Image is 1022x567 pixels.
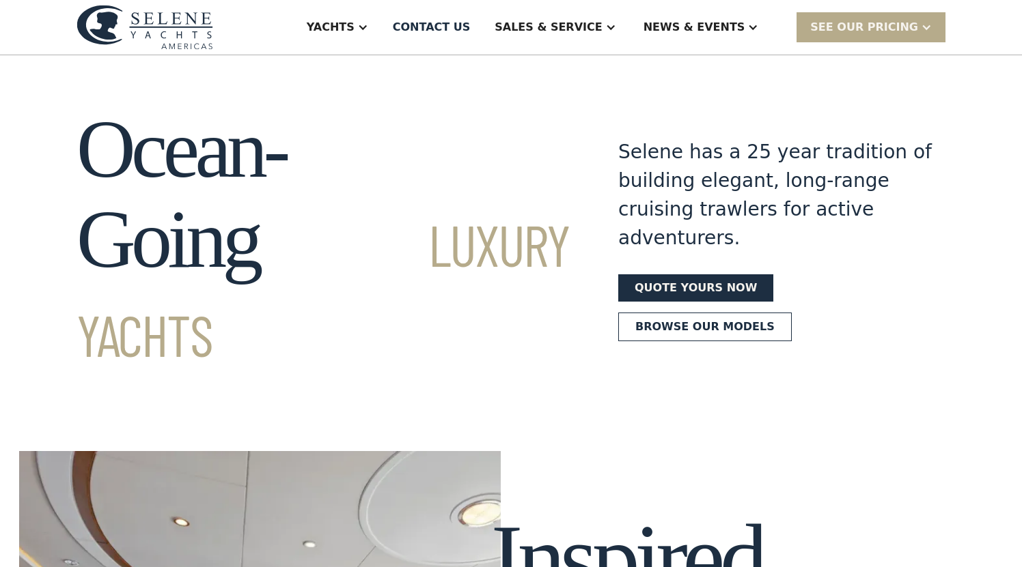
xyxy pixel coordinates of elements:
[77,209,569,368] span: Luxury Yachts
[307,19,355,35] div: Yachts
[77,5,213,49] img: logo
[77,104,569,375] h1: Ocean-Going
[644,19,745,35] div: News & EVENTS
[810,19,918,35] div: SEE Our Pricing
[393,19,471,35] div: Contact US
[618,138,933,252] div: Selene has a 25 year tradition of building elegant, long-range cruising trawlers for active adven...
[495,19,602,35] div: Sales & Service
[797,12,945,42] div: SEE Our Pricing
[618,312,792,341] a: Browse our models
[618,274,773,302] a: Quote yours now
